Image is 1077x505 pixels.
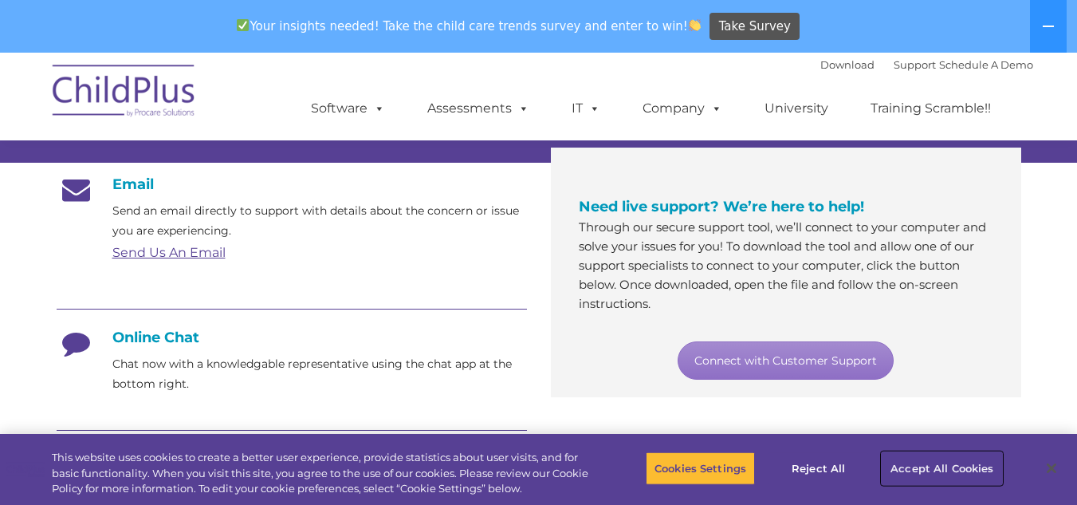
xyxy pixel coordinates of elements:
[719,13,791,41] span: Take Survey
[939,58,1033,71] a: Schedule A Demo
[237,19,249,31] img: ✅
[894,58,936,71] a: Support
[749,93,844,124] a: University
[1034,451,1069,486] button: Close
[646,452,755,485] button: Cookies Settings
[230,10,708,41] span: Your insights needed! Take the child care trends survey and enter to win!
[112,354,527,394] p: Chat now with a knowledgable representative using the chat app at the bottom right.
[882,452,1002,485] button: Accept All Cookies
[709,13,800,41] a: Take Survey
[295,93,401,124] a: Software
[112,201,527,241] p: Send an email directly to support with details about the concern or issue you are experiencing.
[411,93,545,124] a: Assessments
[820,58,1033,71] font: |
[579,198,864,215] span: Need live support? We’re here to help!
[556,93,616,124] a: IT
[627,93,738,124] a: Company
[52,450,592,497] div: This website uses cookies to create a better user experience, provide statistics about user visit...
[112,245,226,260] a: Send Us An Email
[855,93,1007,124] a: Training Scramble!!
[57,329,527,346] h4: Online Chat
[820,58,875,71] a: Download
[689,19,701,31] img: 👏
[57,176,527,193] h4: Email
[579,218,993,314] p: Through our secure support tool, we’ll connect to your computer and solve your issues for you! To...
[45,53,204,133] img: ChildPlus by Procare Solutions
[678,341,894,380] a: Connect with Customer Support
[768,452,868,485] button: Reject All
